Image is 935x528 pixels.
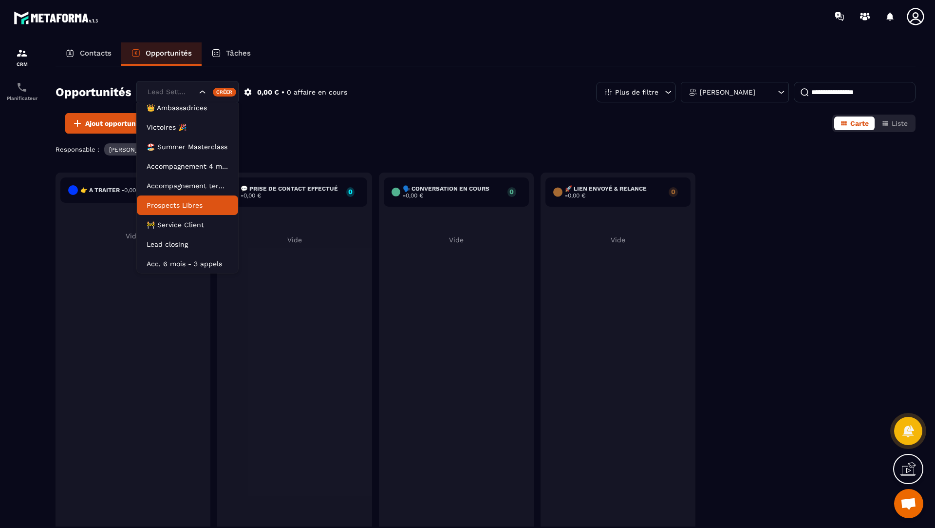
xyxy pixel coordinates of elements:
p: 0,00 € [257,88,279,97]
p: [PERSON_NAME] [700,89,755,96]
p: Accompagnement 4 mois [147,161,228,171]
p: CRM [2,61,41,67]
a: schedulerschedulerPlanificateur [2,74,41,108]
img: logo [14,9,101,27]
p: Vide [384,236,529,244]
button: Liste [876,117,914,130]
p: 🏖️ Summer Masterclass [147,142,228,152]
p: Vide [222,236,367,244]
p: [PERSON_NAME] [109,146,157,153]
h6: 🗣️ Conversation en cours - [403,185,502,199]
p: Contacts [80,49,112,58]
p: Responsable : [56,146,99,153]
p: 0 affaire en cours [287,88,347,97]
h2: Opportunités [56,82,131,102]
div: Search for option [136,81,239,103]
span: Ajout opportunité [85,118,145,128]
p: Prospects Libres [147,200,228,210]
p: Vide [545,236,691,244]
img: formation [16,47,28,59]
button: Ajout opportunité [65,113,151,134]
span: 0,00 € [406,192,423,199]
p: Acc. 6 mois - 3 appels [147,259,228,269]
a: Opportunités [121,42,202,66]
span: Carte [850,119,869,127]
h6: 💬 Prise de contact effectué - [241,185,341,199]
a: Tâches [202,42,261,66]
div: Créer [213,88,237,97]
p: Tâches [226,49,251,58]
input: Search for option [145,87,197,98]
p: 👑 Ambassadrices [147,103,228,113]
p: 0 [669,188,678,195]
p: 0 [346,188,355,195]
p: 0 [507,188,516,195]
button: Carte [834,117,875,130]
img: scheduler [16,81,28,93]
p: Vide [60,232,206,240]
a: Contacts [56,42,121,66]
span: Liste [892,119,908,127]
a: formationformationCRM [2,40,41,74]
div: Ouvrir le chat [894,489,923,518]
span: 0,00 € [243,192,261,199]
p: • [281,88,284,97]
p: Victoires 🎉 [147,122,228,132]
p: 🚧 Service Client [147,220,228,230]
p: Accompagnement terminé [147,181,228,191]
span: 0,00 € [568,192,585,199]
h6: 👉 A traiter - [80,187,142,194]
span: 0,00 € [124,187,142,194]
p: Planificateur [2,96,41,101]
h6: 🚀 Lien envoyé & Relance - [565,185,664,199]
p: Plus de filtre [615,89,658,96]
p: Lead closing [147,239,228,249]
p: Opportunités [146,49,192,58]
